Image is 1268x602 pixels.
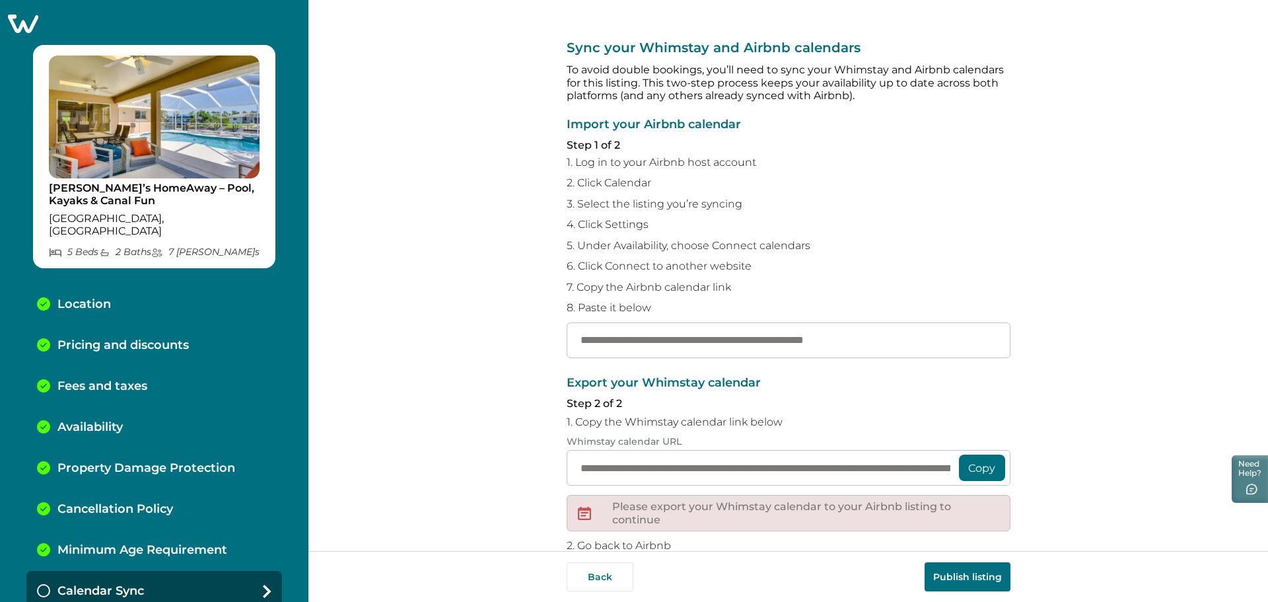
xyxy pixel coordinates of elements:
p: Availability [57,420,123,435]
p: 8. Paste it below [567,301,1010,315]
p: Location [57,297,111,312]
p: 2. Click Calendar [567,176,1010,190]
p: Cancellation Policy [57,502,173,517]
button: Back [567,562,633,591]
p: Calendar Sync [57,584,144,599]
p: 4. Click Settings [567,218,1010,231]
img: propertyImage_Holly’s HomeAway – Pool, Kayaks & Canal Fun [49,56,260,178]
p: 3. Select the listing you’re syncing [567,198,1010,211]
p: Step 1 of 2 [567,139,1010,152]
p: 6. Click Connect to another website [567,260,1010,273]
p: Property Damage Protection [57,461,235,476]
p: 5 Bed s [49,246,98,258]
p: 1. Copy the Whimstay calendar link below [567,416,1010,429]
p: 1. Log in to your Airbnb host account [567,156,1010,169]
p: Pricing and discounts [57,338,189,353]
p: 2. Go back to Airbnb [567,539,1010,552]
p: Import your Airbnb calendar [567,118,1010,132]
p: Please export your Whimstay calendar to your Airbnb listing to continue [612,500,999,526]
p: Export your Whimstay calendar [567,377,1010,390]
button: Copy [959,455,1005,481]
p: [PERSON_NAME]’s HomeAway – Pool, Kayaks & Canal Fun [49,182,260,207]
p: [GEOGRAPHIC_DATA], [GEOGRAPHIC_DATA] [49,212,260,238]
p: 5. Under Availability, choose Connect calendars [567,239,1010,252]
p: To avoid double bookings, you’ll need to sync your Whimstay and Airbnb calendars for this listing... [567,63,1010,102]
p: 7 [PERSON_NAME] s [151,246,260,258]
p: Step 2 of 2 [567,397,1010,410]
button: Publish listing [925,562,1010,591]
p: Sync your Whimstay and Airbnb calendars [567,40,1010,56]
p: 7. Copy the Airbnb calendar link [567,281,1010,294]
p: Fees and taxes [57,379,147,394]
p: Whimstay calendar URL [567,436,1010,447]
p: 2 Bath s [99,246,151,258]
p: Minimum Age Requirement [57,543,227,558]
